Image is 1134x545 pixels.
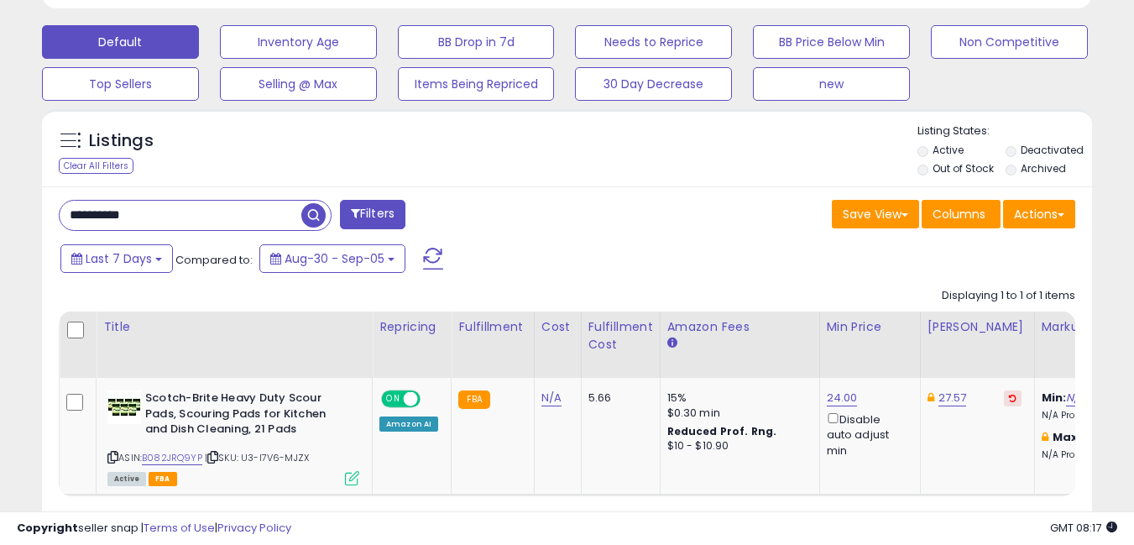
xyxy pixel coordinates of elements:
span: 2025-09-13 08:17 GMT [1050,520,1117,536]
button: Inventory Age [220,25,377,59]
div: Fulfillment [458,318,526,336]
button: BB Drop in 7d [398,25,555,59]
button: Aug-30 - Sep-05 [259,244,405,273]
div: Disable auto adjust min [827,410,907,459]
div: 5.66 [588,390,647,406]
label: Active [933,143,964,157]
button: Columns [922,200,1001,228]
h5: Listings [89,129,154,153]
span: Compared to: [175,252,253,268]
button: Actions [1003,200,1075,228]
div: $0.30 min [667,406,807,421]
div: Repricing [379,318,444,336]
button: Needs to Reprice [575,25,732,59]
b: Reduced Prof. Rng. [667,424,777,438]
div: Displaying 1 to 1 of 1 items [942,288,1075,304]
label: Deactivated [1021,143,1084,157]
span: Columns [933,206,985,223]
div: Cost [541,318,574,336]
b: Min: [1042,390,1067,406]
div: $10 - $10.90 [667,439,807,453]
button: Top Sellers [42,67,199,101]
div: [PERSON_NAME] [928,318,1027,336]
div: Amazon Fees [667,318,813,336]
span: OFF [418,392,445,406]
div: Min Price [827,318,913,336]
button: Filters [340,200,405,229]
a: 27.57 [938,390,967,406]
a: B082JRQ9YP [142,451,202,465]
div: ASIN: [107,390,359,484]
span: Last 7 Days [86,250,152,267]
button: Save View [832,200,919,228]
p: Listing States: [917,123,1092,139]
label: Archived [1021,161,1066,176]
button: Non Competitive [931,25,1088,59]
a: N/A [1066,390,1086,406]
div: Amazon AI [379,417,438,432]
small: FBA [458,390,489,409]
div: seller snap | | [17,521,291,537]
button: Default [42,25,199,59]
span: All listings currently available for purchase on Amazon [107,472,146,486]
button: 30 Day Decrease [575,67,732,101]
button: BB Price Below Min [753,25,910,59]
span: Aug-30 - Sep-05 [285,250,384,267]
strong: Copyright [17,520,78,536]
b: Scotch-Brite Heavy Duty Scour Pads, Scouring Pads for Kitchen and Dish Cleaning, 21 Pads [145,390,349,442]
img: 41VxJVF9wkL._SL40_.jpg [107,390,141,424]
span: FBA [149,472,177,486]
a: Privacy Policy [217,520,291,536]
a: 24.00 [827,390,858,406]
button: Selling @ Max [220,67,377,101]
small: Amazon Fees. [667,336,677,351]
div: Title [103,318,365,336]
span: ON [383,392,404,406]
b: Max: [1053,429,1082,445]
a: N/A [541,390,562,406]
div: 15% [667,390,807,406]
label: Out of Stock [933,161,994,176]
div: Fulfillment Cost [588,318,653,354]
span: | SKU: U3-I7V6-MJZX [205,451,309,464]
a: Terms of Use [144,520,215,536]
button: Items Being Repriced [398,67,555,101]
button: new [753,67,910,101]
div: Clear All Filters [59,158,133,174]
button: Last 7 Days [60,244,173,273]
